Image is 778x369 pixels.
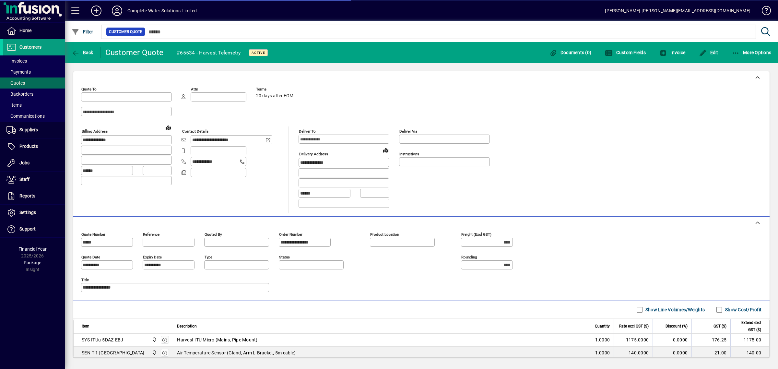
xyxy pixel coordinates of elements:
[256,93,293,99] span: 20 days after EOM
[6,91,33,97] span: Backorders
[3,155,65,171] a: Jobs
[603,47,647,58] button: Custom Fields
[666,323,688,330] span: Discount (%)
[24,260,41,265] span: Package
[399,152,419,156] mat-label: Instructions
[163,122,173,133] a: View on map
[82,350,144,356] div: SEN-T-1-[GEOGRAPHIC_DATA]
[595,350,610,356] span: 1.0000
[730,347,769,360] td: 140.00
[19,226,36,232] span: Support
[19,44,41,50] span: Customers
[143,232,159,236] mat-label: Reference
[724,306,761,313] label: Show Cost/Profit
[109,29,142,35] span: Customer Quote
[191,87,198,91] mat-label: Attn
[659,50,685,55] span: Invoice
[644,306,705,313] label: Show Line Volumes/Weights
[730,47,773,58] button: More Options
[19,210,36,215] span: Settings
[6,102,22,108] span: Items
[3,55,65,66] a: Invoices
[6,80,25,86] span: Quotes
[595,337,610,343] span: 1.0000
[381,145,391,155] a: View on map
[299,129,316,134] mat-label: Deliver To
[6,58,27,64] span: Invoices
[81,255,100,259] mat-label: Quote date
[70,26,95,38] button: Filter
[105,47,164,58] div: Customer Quote
[3,122,65,138] a: Suppliers
[461,232,491,236] mat-label: Freight (excl GST)
[691,347,730,360] td: 21.00
[81,87,97,91] mat-label: Quote To
[19,160,29,165] span: Jobs
[3,111,65,122] a: Communications
[735,319,761,333] span: Extend excl GST ($)
[691,334,730,347] td: 176.25
[653,334,691,347] td: 0.0000
[461,255,477,259] mat-label: Rounding
[713,323,726,330] span: GST ($)
[697,47,720,58] button: Edit
[3,138,65,155] a: Products
[370,232,399,236] mat-label: Product location
[618,337,649,343] div: 1175.0000
[19,193,35,198] span: Reports
[279,232,302,236] mat-label: Order number
[205,255,212,259] mat-label: Type
[3,23,65,39] a: Home
[3,100,65,111] a: Items
[757,1,770,22] a: Knowledge Base
[177,337,257,343] span: Harvest ITU Micro (Mains, Pipe Mount)
[3,77,65,89] a: Quotes
[279,255,290,259] mat-label: Status
[65,47,100,58] app-page-header-button: Back
[81,232,105,236] mat-label: Quote number
[699,50,718,55] span: Edit
[256,87,295,91] span: Terms
[6,113,45,119] span: Communications
[19,177,29,182] span: Staff
[3,172,65,188] a: Staff
[732,50,772,55] span: More Options
[18,246,47,252] span: Financial Year
[618,350,649,356] div: 140.0000
[127,6,197,16] div: Complete Water Solutions Limited
[658,47,687,58] button: Invoice
[252,51,265,55] span: Active
[107,5,127,17] button: Profile
[549,50,591,55] span: Documents (0)
[548,47,593,58] button: Documents (0)
[619,323,649,330] span: Rate excl GST ($)
[3,205,65,221] a: Settings
[3,66,65,77] a: Payments
[205,232,222,236] mat-label: Quoted by
[605,6,750,16] div: [PERSON_NAME] [PERSON_NAME][EMAIL_ADDRESS][DOMAIN_NAME]
[399,129,417,134] mat-label: Deliver via
[70,47,95,58] button: Back
[150,336,158,343] span: Motueka
[19,28,31,33] span: Home
[6,69,31,75] span: Payments
[177,323,197,330] span: Description
[653,347,691,360] td: 0.0000
[82,337,123,343] div: SYS-ITUu-5DAZ-EBJ
[605,50,646,55] span: Custom Fields
[3,221,65,237] a: Support
[86,5,107,17] button: Add
[143,255,162,259] mat-label: Expiry date
[150,349,158,356] span: Motueka
[19,127,38,132] span: Suppliers
[177,350,296,356] span: Air Temperature Sensor (Gland, Arm L-Bracket, 5m cable)
[595,323,610,330] span: Quantity
[72,29,93,34] span: Filter
[81,277,89,282] mat-label: Title
[3,89,65,100] a: Backorders
[3,188,65,204] a: Reports
[72,50,93,55] span: Back
[177,48,241,58] div: #65534 - Harvest Telemetry
[730,334,769,347] td: 1175.00
[82,323,89,330] span: Item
